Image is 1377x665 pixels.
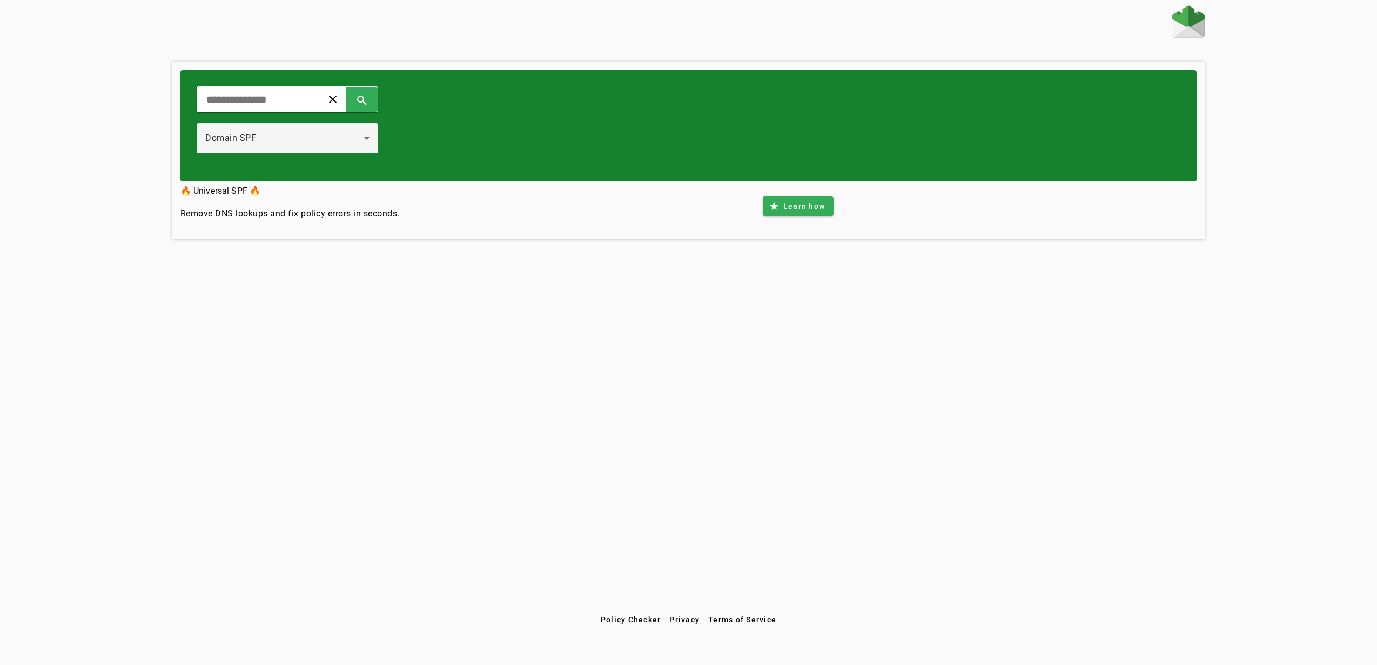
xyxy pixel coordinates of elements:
[783,201,825,212] span: Learn how
[1172,5,1205,38] img: Fraudmarc Logo
[669,615,700,624] span: Privacy
[601,615,661,624] span: Policy Checker
[180,184,400,199] h3: 🔥 Universal SPF 🔥
[763,196,834,216] button: Learn how
[665,610,704,629] button: Privacy
[708,615,776,624] span: Terms of Service
[1172,5,1205,40] a: Home
[704,610,781,629] button: Terms of Service
[180,207,400,220] h4: Remove DNS lookups and fix policy errors in seconds.
[596,610,666,629] button: Policy Checker
[205,133,256,143] span: Domain SPF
